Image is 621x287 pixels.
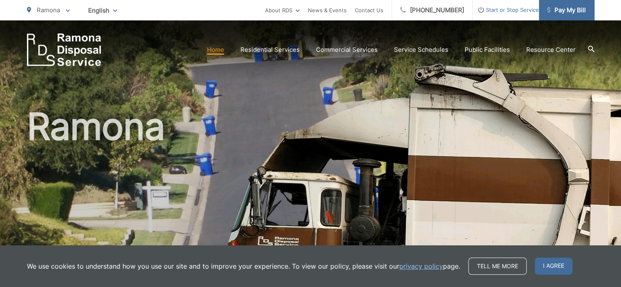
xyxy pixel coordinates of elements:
[27,33,101,66] a: EDCD logo. Return to the homepage.
[37,6,60,14] span: Ramona
[207,45,224,55] a: Home
[355,5,383,15] a: Contact Us
[240,45,300,55] a: Residential Services
[316,45,378,55] a: Commercial Services
[535,258,572,275] span: I agree
[27,261,460,271] p: We use cookies to understand how you use our site and to improve your experience. To view our pol...
[394,45,448,55] a: Service Schedules
[82,3,123,18] span: English
[265,5,300,15] a: About RDS
[547,5,586,15] span: Pay My Bill
[308,5,347,15] a: News & Events
[399,261,443,271] a: privacy policy
[468,258,527,275] a: Tell me more
[465,45,510,55] a: Public Facilities
[526,45,576,55] a: Resource Center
